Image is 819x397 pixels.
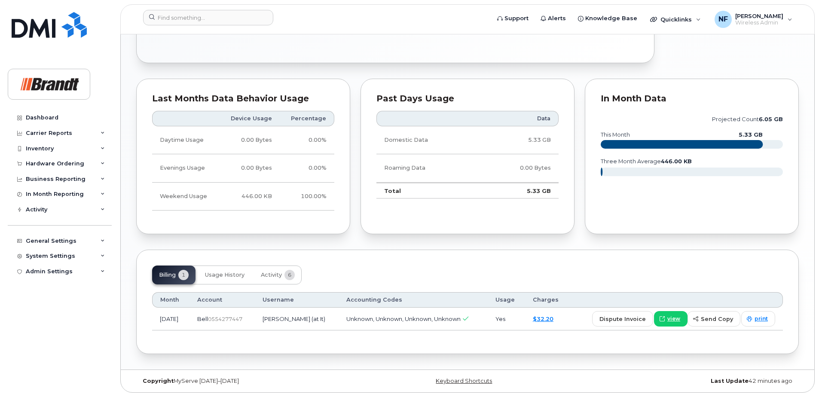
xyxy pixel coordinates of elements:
[741,311,775,327] a: print
[755,315,768,323] span: print
[280,126,334,154] td: 0.00%
[280,111,334,126] th: Percentage
[735,12,783,19] span: [PERSON_NAME]
[205,272,244,278] span: Usage History
[533,315,553,322] a: $32.20
[585,14,637,23] span: Knowledge Base
[600,131,630,138] text: this month
[661,158,692,165] tspan: 446.00 KB
[711,378,749,384] strong: Last Update
[592,311,653,327] button: dispute invoice
[688,311,740,327] button: send copy
[346,315,461,322] span: Unknown, Unknown, Unknown, Unknown
[548,14,566,23] span: Alerts
[152,183,219,211] td: Weekend Usage
[491,10,535,27] a: Support
[479,111,559,126] th: Data
[143,378,174,384] strong: Copyright
[525,292,569,308] th: Charges
[152,154,219,182] td: Evenings Usage
[701,315,733,323] span: send copy
[572,10,643,27] a: Knowledge Base
[261,272,282,278] span: Activity
[479,126,559,154] td: 5.33 GB
[152,126,219,154] td: Daytime Usage
[197,315,208,322] span: Bell
[654,311,688,327] a: view
[718,14,728,24] span: NF
[152,292,189,308] th: Month
[735,19,783,26] span: Wireless Admin
[601,95,783,103] div: In Month Data
[599,315,646,323] span: dispute invoice
[376,126,479,154] td: Domestic Data
[136,378,357,385] div: MyServe [DATE]–[DATE]
[479,183,559,199] td: 5.33 GB
[219,154,280,182] td: 0.00 Bytes
[660,16,692,23] span: Quicklinks
[479,154,559,182] td: 0.00 Bytes
[143,10,273,25] input: Find something...
[152,154,334,182] tr: Weekdays from 6:00pm to 8:00am
[376,154,479,182] td: Roaming Data
[152,95,334,103] div: Last Months Data Behavior Usage
[376,95,559,103] div: Past Days Usage
[189,292,255,308] th: Account
[219,183,280,211] td: 446.00 KB
[152,308,189,330] td: [DATE]
[152,183,334,211] tr: Friday from 6:00pm to Monday 8:00am
[759,116,783,122] tspan: 6.05 GB
[600,158,692,165] text: three month average
[436,378,492,384] a: Keyboard Shortcuts
[255,308,339,330] td: [PERSON_NAME] (at It)
[644,11,707,28] div: Quicklinks
[219,126,280,154] td: 0.00 Bytes
[284,270,295,280] span: 6
[667,315,680,323] span: view
[280,154,334,182] td: 0.00%
[255,292,339,308] th: Username
[219,111,280,126] th: Device Usage
[208,316,242,322] span: 0554277447
[280,183,334,211] td: 100.00%
[712,116,783,122] text: projected count
[488,292,525,308] th: Usage
[504,14,529,23] span: Support
[535,10,572,27] a: Alerts
[578,378,799,385] div: 42 minutes ago
[376,183,479,199] td: Total
[339,292,487,308] th: Accounting Codes
[488,308,525,330] td: Yes
[739,131,763,138] text: 5.33 GB
[709,11,798,28] div: Noah Fouillard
